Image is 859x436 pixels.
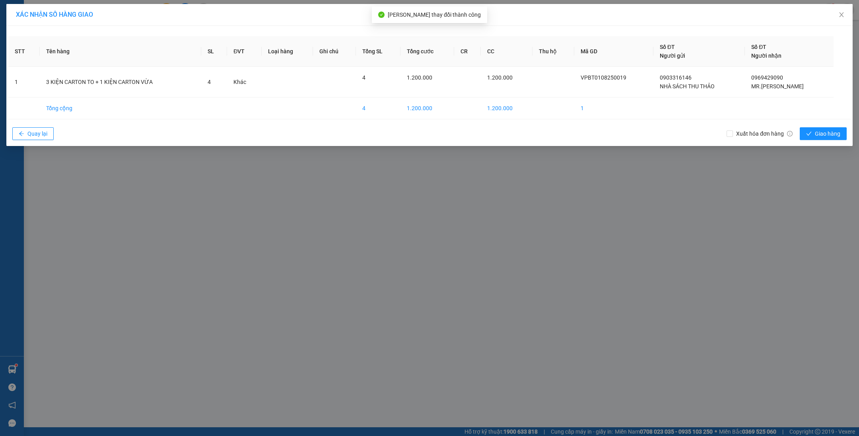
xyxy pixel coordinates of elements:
[378,12,385,18] span: check-circle
[751,44,766,50] span: Số ĐT
[400,36,454,67] th: Tổng cước
[356,36,400,67] th: Tổng SL
[262,36,313,67] th: Loại hàng
[227,67,262,97] td: Khác
[660,53,685,59] span: Người gửi
[40,36,202,67] th: Tên hàng
[40,97,202,119] td: Tổng cộng
[12,127,54,140] button: arrow-leftQuay lại
[574,97,653,119] td: 1
[830,4,853,26] button: Close
[208,79,211,85] span: 4
[400,97,454,119] td: 1.200.000
[751,74,783,81] span: 0969429090
[16,11,93,18] span: XÁC NHẬN SỐ HÀNG GIAO
[660,44,675,50] span: Số ĐT
[660,83,715,90] span: NHÀ SÁCH THU THẢO
[201,36,227,67] th: SL
[356,97,400,119] td: 4
[40,67,202,97] td: 3 KIỆN CARTON TO + 1 KIỆN CARTON VỪA
[806,131,812,137] span: check
[454,36,481,67] th: CR
[407,74,432,81] span: 1.200.000
[751,53,781,59] span: Người nhận
[19,131,24,137] span: arrow-left
[481,36,533,67] th: CC
[481,97,533,119] td: 1.200.000
[787,131,793,136] span: info-circle
[227,36,262,67] th: ĐVT
[313,36,356,67] th: Ghi chú
[751,83,804,90] span: MR.[PERSON_NAME]
[660,74,692,81] span: 0903316146
[733,129,796,138] span: Xuất hóa đơn hàng
[8,36,40,67] th: STT
[8,67,40,97] td: 1
[838,12,845,18] span: close
[574,36,653,67] th: Mã GD
[362,74,365,81] span: 4
[581,74,626,81] span: VPBT0108250019
[388,12,481,18] span: [PERSON_NAME] thay đổi thành công
[800,127,847,140] button: checkGiao hàng
[27,129,47,138] span: Quay lại
[487,74,513,81] span: 1.200.000
[533,36,574,67] th: Thu hộ
[815,129,840,138] span: Giao hàng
